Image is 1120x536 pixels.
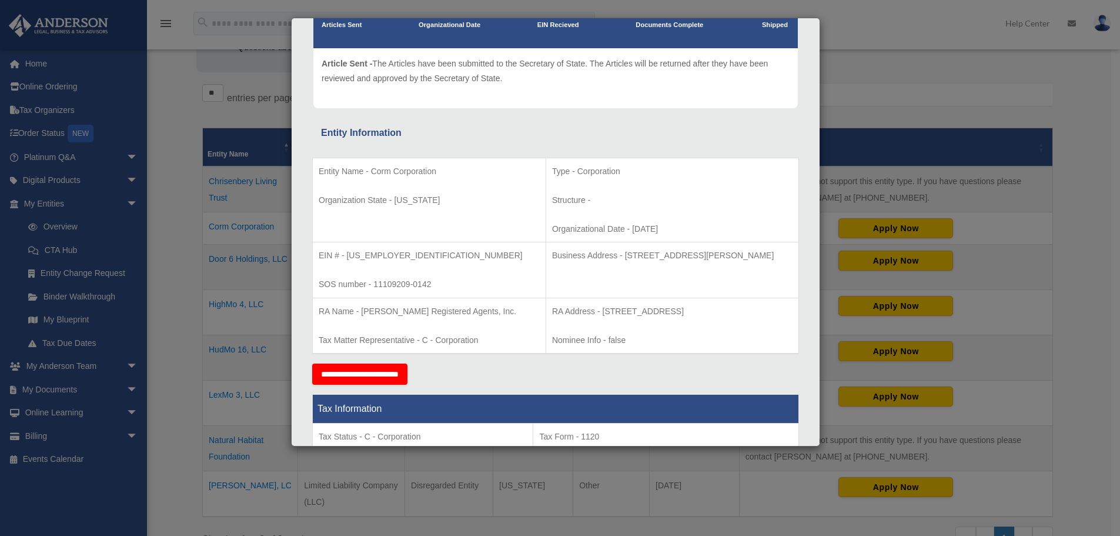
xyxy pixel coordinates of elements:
p: Tax Status - C - Corporation [319,430,527,444]
p: RA Name - [PERSON_NAME] Registered Agents, Inc. [319,304,540,319]
p: Articles Sent [322,19,362,31]
p: Entity Name - Corm Corporation [319,164,540,179]
p: RA Address - [STREET_ADDRESS] [552,304,793,319]
p: EIN # - [US_EMPLOYER_IDENTIFICATION_NUMBER] [319,248,540,263]
p: EIN Recieved [537,19,579,31]
p: Nominee Info - false [552,333,793,348]
p: Type - Corporation [552,164,793,179]
p: Tax Form - 1120 [539,430,793,444]
td: Tax Period Type - Fiscal [313,424,533,511]
p: Organizational Date [419,19,480,31]
p: Shipped [760,19,790,31]
p: The Articles have been submitted to the Secretary of State. The Articles will be returned after t... [322,56,790,85]
span: Article Sent - [322,59,372,68]
p: Documents Complete [636,19,703,31]
p: Organization State - [US_STATE] [319,193,540,208]
p: SOS number - 11109209-0142 [319,277,540,292]
p: Tax Matter Representative - C - Corporation [319,333,540,348]
div: Entity Information [321,125,790,141]
p: Business Address - [STREET_ADDRESS][PERSON_NAME] [552,248,793,263]
th: Tax Information [313,395,799,424]
p: Organizational Date - [DATE] [552,222,793,237]
p: Structure - [552,193,793,208]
